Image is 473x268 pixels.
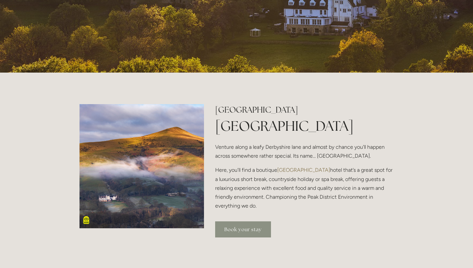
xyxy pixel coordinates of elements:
p: Venture along a leafy Derbyshire lane and almost by chance you'll happen across somewhere rather ... [215,143,394,160]
img: Peak District National Park- misty Lose Hill View. Losehill House [79,104,204,229]
a: [GEOGRAPHIC_DATA] [277,167,330,173]
h1: [GEOGRAPHIC_DATA] [215,116,394,136]
p: Here, you’ll find a boutique hotel that’s a great spot for a luxurious short break, countryside h... [215,166,394,210]
h2: [GEOGRAPHIC_DATA] [215,104,394,116]
a: Book your stay [215,221,271,237]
